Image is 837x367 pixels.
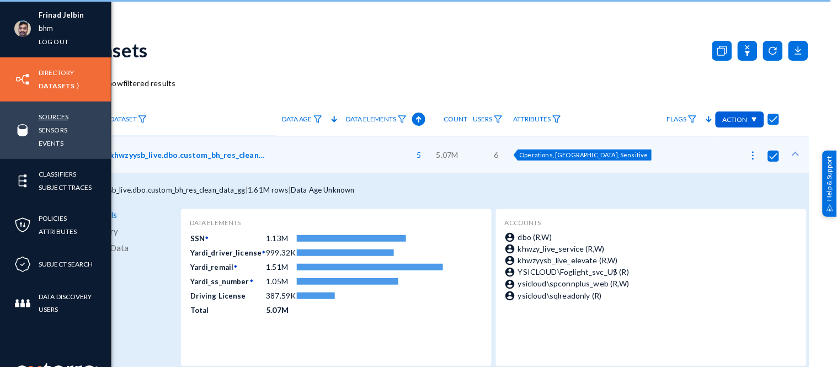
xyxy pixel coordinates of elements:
td: 1.51M [265,260,296,274]
a: Policies [39,212,67,225]
a: Attributes [508,110,567,129]
span: Flags [667,115,687,123]
img: icon-more.svg [748,150,759,161]
mat-icon: account_circle [505,255,518,266]
span: khwzyysb_live.dbo.custom_bh_res_clean_data_gg [84,185,245,194]
td: 5.07M [265,303,296,317]
a: Events [39,137,63,150]
span: 5.07M [436,149,459,161]
a: Users [468,110,508,129]
div: Data Elements [190,218,483,228]
img: icon-filter.svg [313,115,322,123]
span: | [288,185,291,194]
span: ysicloud\sqlreadonly (R) [518,291,602,300]
span: khwzy_live_service (R,W) [518,244,605,253]
mat-icon: account_circle [505,243,518,254]
td: 999.32K [265,246,296,260]
img: ACg8ocK1ZkZ6gbMmCU1AeqPIsBvrTWeY1xNXvgxNjkUXxjcqAiPEIvU=s96-c [14,20,31,37]
img: icon-compliance.svg [14,256,31,273]
img: icon-inventory.svg [14,71,31,88]
img: icon-members.svg [14,295,31,312]
span: Dataset [110,115,137,123]
td: Total [190,303,266,316]
span: YSICLOUD\Foglight_svc_U$ (R) [518,267,629,276]
a: Sensors [39,124,67,136]
td: 1.13M [265,231,296,246]
img: icon-elements.svg [14,173,31,189]
mat-icon: account_circle [505,267,518,278]
a: Dataset [104,110,152,129]
span: Show filtered results [76,78,175,88]
img: help_support.svg [827,204,834,211]
img: icon-filter.svg [138,115,147,123]
img: icon-filter.svg [494,115,503,123]
img: icon-filter.svg [688,115,697,123]
a: Attributes [39,225,77,238]
td: Yardi_ss_number [190,274,266,288]
td: Driving License [190,289,266,302]
a: Data Age [276,110,328,129]
span: Count [444,115,468,123]
span: khwzyysb_live_elevate (R,W) [518,256,618,265]
div: Help & Support [823,150,837,216]
span: | [245,185,248,194]
img: icon-filter.svg [552,115,561,123]
span: Data Age Unknown [291,185,355,194]
a: Log out [39,35,68,48]
a: Details [73,206,178,223]
div: accounts [505,218,798,228]
span: 1.61M rows [248,185,288,194]
a: Sources [39,110,68,123]
span: 6 [494,149,498,161]
img: icon-sources.svg [14,122,31,139]
a: Classifiers [39,168,76,180]
a: Subject Traces [39,181,92,194]
td: Yardi_remail [190,260,266,273]
img: icon-filter.svg [398,115,407,123]
span: Operations, [GEOGRAPHIC_DATA], Sensitive [520,151,648,158]
a: Data Discovery Users [39,290,111,316]
a: Subject Search [39,258,93,270]
td: Yardi_driver_license [190,246,266,259]
a: View Data [73,240,178,256]
mat-icon: account_circle [505,279,518,290]
td: 387.59K [265,289,296,303]
span: Attributes [514,115,551,123]
span: dbo (R,W) [518,232,552,242]
img: down-arrow-white.svg [751,117,757,123]
a: Data Elements [341,110,412,129]
td: SSN [190,231,266,244]
span: Users [473,115,493,123]
span: khwzyysb_live.dbo.custom_bh_res_clean_data_gg [110,149,267,161]
a: Flags [662,110,702,129]
span: Data Elements [346,115,397,123]
span: Data Age [282,115,312,123]
span: Action [723,115,748,124]
li: Frinad Jelbin [39,9,84,22]
span: ysicloud\spconnplus_web (R,W) [518,279,630,288]
a: bhm [39,22,53,35]
a: Datasets [39,79,74,92]
a: History [73,223,178,240]
a: Directory [39,66,74,79]
mat-icon: account_circle [505,232,518,243]
mat-icon: account_circle [505,290,518,301]
td: 1.05M [265,274,296,289]
span: 5 [412,149,422,161]
img: icon-policies.svg [14,217,31,233]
